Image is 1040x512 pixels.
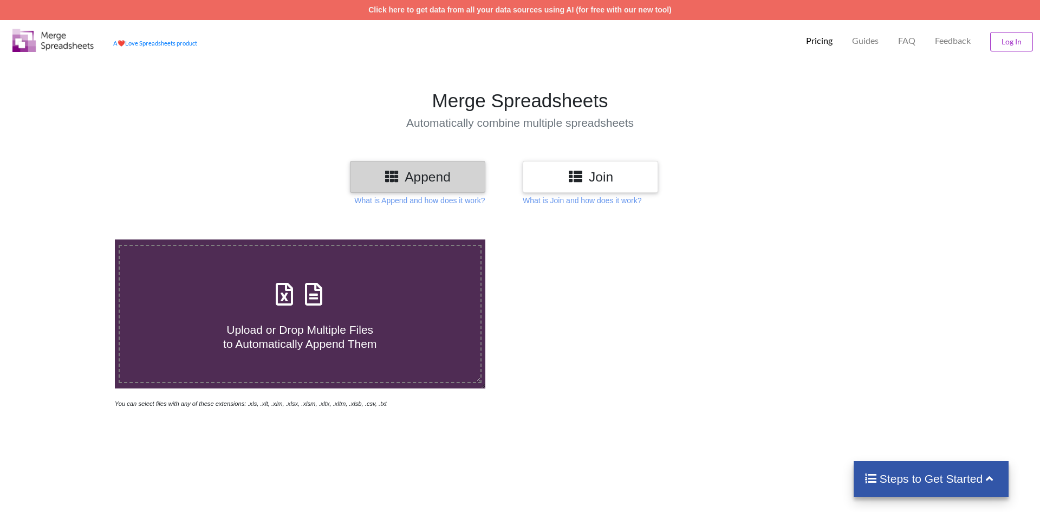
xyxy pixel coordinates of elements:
img: Logo.png [12,29,94,52]
span: heart [118,40,125,47]
p: Guides [852,35,879,47]
i: You can select files with any of these extensions: .xls, .xlt, .xlm, .xlsx, .xlsm, .xltx, .xltm, ... [115,400,387,407]
h3: Append [358,169,477,185]
span: Feedback [935,36,971,45]
span: Upload or Drop Multiple Files to Automatically Append Them [223,323,376,349]
p: Pricing [806,35,833,47]
h3: Join [531,169,650,185]
button: Log In [990,32,1033,51]
p: FAQ [898,35,915,47]
h4: Steps to Get Started [864,472,998,485]
p: What is Append and how does it work? [354,195,485,206]
a: Click here to get data from all your data sources using AI (for free with our new tool) [368,5,672,14]
p: What is Join and how does it work? [523,195,641,206]
a: AheartLove Spreadsheets product [113,40,197,47]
